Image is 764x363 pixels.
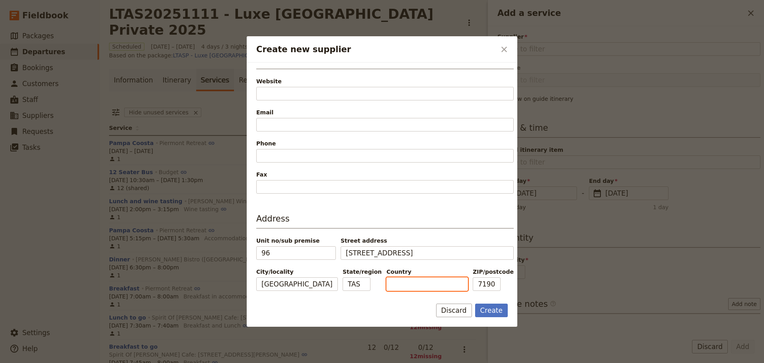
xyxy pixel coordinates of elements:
[256,108,514,116] span: Email
[256,246,336,260] input: Unit no/sub premise
[341,237,514,245] span: Street address
[256,268,338,276] span: City/locality
[341,246,514,260] input: Street address
[473,277,501,291] input: ZIP/postcode
[256,277,338,291] input: City/locality
[497,43,511,56] button: Close dialog
[256,171,514,179] span: Fax
[386,277,468,291] input: Country
[386,268,468,276] span: Country
[256,213,514,229] h3: Address
[256,43,496,55] h2: Create new supplier
[256,180,514,194] input: Fax
[256,149,514,163] input: Phone
[473,268,514,276] span: ZIP/postcode
[436,304,472,317] button: Discard
[256,77,514,85] div: Website
[256,87,514,100] input: Website
[256,118,514,131] input: Email
[343,268,382,276] span: State/region
[256,237,336,245] span: Unit no/sub premise
[343,277,370,291] input: State/region
[256,139,514,147] span: Phone
[475,304,508,317] button: Create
